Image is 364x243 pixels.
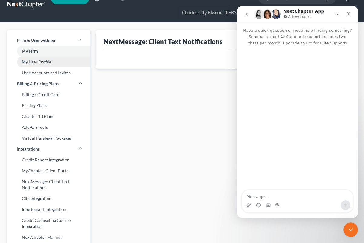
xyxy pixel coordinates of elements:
a: Integrations [7,144,90,154]
a: Virtual Paralegal Packages [7,133,90,144]
iframe: Intercom live chat [343,222,358,237]
a: NextMessage: Client Text Notifications [7,176,90,193]
a: Credit Counseling Course Integration [7,215,90,232]
span: Billing & Pricing Plans [17,81,59,87]
a: Firm & User Settings [7,35,90,46]
a: Billing & Pricing Plans [7,78,90,89]
a: User Accounts and Invites [7,67,90,78]
div: NextMessage: Client Text Notifications [103,37,349,46]
span: Integrations [17,146,40,152]
a: My User Profile [7,57,90,67]
a: Charles City Elwood, [PERSON_NAME], [PERSON_NAME] & [PERSON_NAME], LLP [179,7,356,18]
a: Billing / Credit Card [7,89,90,100]
a: NextChapter Mailing [7,232,90,243]
a: Add-On Tools [7,122,90,133]
a: Pricing Plans [7,100,90,111]
a: My Firm [7,46,90,57]
iframe: Intercom live chat [237,6,358,218]
a: Infusionsoft Integration [7,204,90,215]
span: Firm & User Settings [17,37,56,43]
a: Chapter 13 Plans [7,111,90,122]
a: Credit Report Integration [7,154,90,165]
a: MyChapter: Client Portal [7,165,90,176]
a: Clio Integration [7,193,90,204]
